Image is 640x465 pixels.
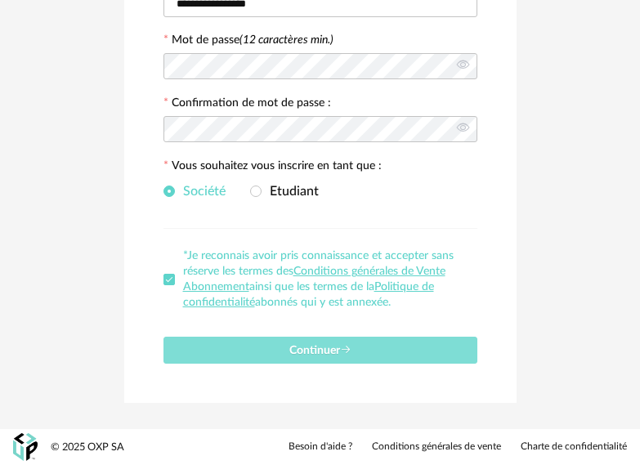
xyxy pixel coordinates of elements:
[183,250,454,308] span: *Je reconnais avoir pris connaissance et accepter sans réserve les termes des ainsi que les terme...
[521,440,627,454] a: Charte de confidentialité
[262,185,319,198] span: Etudiant
[163,160,382,175] label: Vous souhaitez vous inscrire en tant que :
[172,34,333,46] label: Mot de passe
[239,34,333,46] i: (12 caractères min.)
[163,337,477,364] button: Continuer
[175,185,226,198] span: Société
[183,281,434,308] a: Politique de confidentialité
[13,433,38,462] img: OXP
[289,345,351,356] span: Continuer
[289,440,352,454] a: Besoin d'aide ?
[163,97,331,112] label: Confirmation de mot de passe :
[51,440,124,454] div: © 2025 OXP SA
[372,440,501,454] a: Conditions générales de vente
[183,266,445,293] a: Conditions générales de Vente Abonnement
